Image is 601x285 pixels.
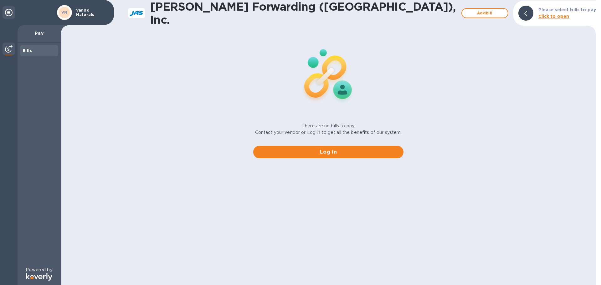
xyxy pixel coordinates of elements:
[538,14,569,19] b: Click to open
[255,123,402,136] p: There are no bills to pay. Contact your vendor or Log in to get all the benefits of our system.
[26,273,52,281] img: Logo
[258,148,398,156] span: Log in
[461,8,508,18] button: Addbill
[467,9,503,17] span: Add bill
[76,8,107,17] p: Vando Naturals
[23,30,56,36] p: Pay
[26,267,52,273] p: Powered by
[61,10,68,15] b: VN
[23,48,32,53] b: Bills
[253,146,403,158] button: Log in
[538,7,596,12] b: Please select bills to pay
